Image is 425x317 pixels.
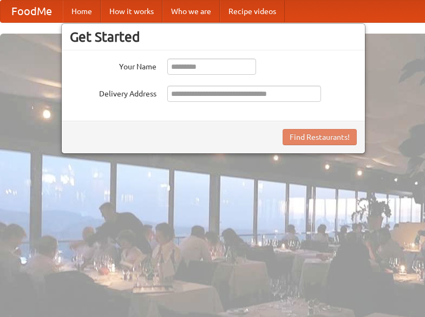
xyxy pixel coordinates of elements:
[101,1,162,22] a: How it works
[283,129,357,145] button: Find Restaurants!
[1,1,63,22] a: FoodMe
[220,1,285,22] a: Recipe videos
[162,1,220,22] a: Who we are
[70,86,156,99] label: Delivery Address
[70,59,156,72] label: Your Name
[70,29,357,45] h3: Get Started
[63,1,101,22] a: Home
